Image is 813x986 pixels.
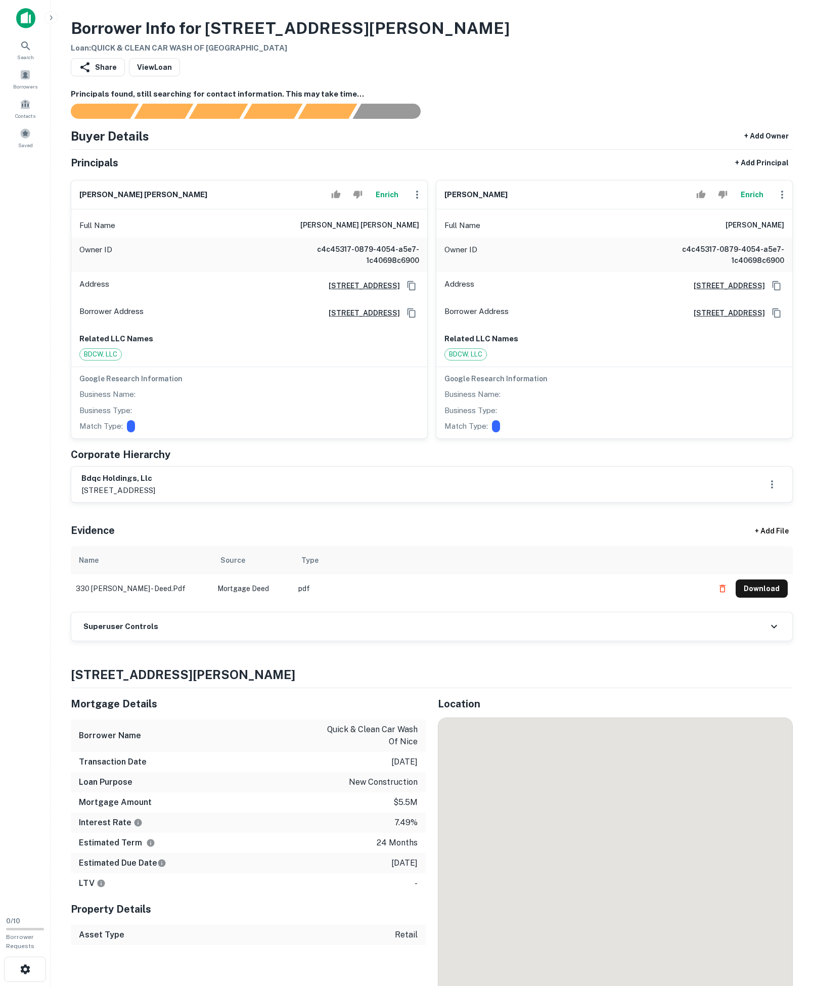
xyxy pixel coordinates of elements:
div: + Add File [736,522,807,540]
h5: Mortgage Details [71,696,426,711]
h4: [STREET_ADDRESS][PERSON_NAME] [71,665,793,684]
svg: Term is based on a standard schedule for this type of loan. [146,838,155,847]
svg: LTVs displayed on the website are for informational purposes only and may be reported incorrectly... [97,879,106,888]
p: Owner ID [79,244,112,266]
p: quick & clean car wash of nice [327,724,418,748]
h6: Mortgage Amount [79,796,152,809]
span: Borrowers [13,82,37,91]
h6: LTV [79,877,106,889]
div: AI fulfillment process complete. [353,104,433,119]
td: Mortgage Deed [212,574,293,603]
a: Search [3,36,48,63]
h6: c4c45317-0879-4054-a5e7-1c40698c6900 [663,244,784,266]
h6: Asset Type [79,929,124,941]
h6: Loan Purpose [79,776,132,788]
h6: bdqc holdings, llc [81,473,155,484]
p: Owner ID [444,244,477,266]
div: Name [79,554,99,566]
h6: [PERSON_NAME] [444,189,508,201]
h4: Buyer Details [71,127,149,145]
th: Source [212,546,293,574]
p: Related LLC Names [444,333,784,345]
a: [STREET_ADDRESS] [321,307,400,319]
p: [DATE] [391,756,418,768]
p: $5.5m [393,796,418,809]
div: Documents found, AI parsing details... [189,104,248,119]
div: Type [301,554,319,566]
p: Business Name: [444,388,501,400]
div: Your request is received and processing... [134,104,193,119]
h6: Superuser Controls [83,621,158,633]
span: Borrower Requests [6,933,34,950]
div: Source [220,554,245,566]
h5: Location [438,696,793,711]
button: Delete file [713,580,732,597]
h5: Evidence [71,523,115,538]
h6: Estimated Due Date [79,857,166,869]
span: 0 / 10 [6,917,20,925]
h5: Property Details [71,902,426,917]
a: Saved [3,124,48,151]
h5: Principals [71,155,118,170]
p: Address [79,278,109,293]
h6: [PERSON_NAME] [726,219,784,232]
p: Full Name [444,219,480,232]
a: Borrowers [3,65,48,93]
span: BDCW, LLC [445,349,486,360]
button: + Add Principal [731,154,793,172]
h6: Principals found, still searching for contact information. This may take time... [71,88,793,100]
td: pdf [293,574,708,603]
h6: Google Research Information [79,373,419,384]
button: Share [71,58,125,76]
h6: [STREET_ADDRESS] [321,280,400,291]
h3: Borrower Info for [STREET_ADDRESS][PERSON_NAME] [71,16,510,40]
button: Download [736,579,788,598]
span: Contacts [15,112,35,120]
button: Reject [349,185,367,205]
button: Enrich [371,185,403,205]
span: BDCW, LLC [80,349,121,360]
p: Business Name: [79,388,135,400]
h5: Corporate Hierarchy [71,447,170,462]
p: 24 months [377,837,418,849]
div: Principals found, AI now looking for contact information... [243,104,302,119]
p: 7.49% [394,817,418,829]
p: Business Type: [79,405,132,417]
p: new construction [349,776,418,788]
svg: Estimate is based on a standard schedule for this type of loan. [157,859,166,868]
button: Copy Address [769,305,784,321]
a: [STREET_ADDRESS] [686,280,765,291]
div: Principals found, still searching for contact information. This may take time... [298,104,357,119]
h6: [PERSON_NAME] [PERSON_NAME] [79,189,207,201]
button: + Add Owner [740,127,793,145]
button: Copy Address [769,278,784,293]
th: Name [71,546,212,574]
h6: Transaction Date [79,756,147,768]
p: Match Type: [79,420,123,432]
button: Copy Address [404,305,419,321]
h6: Interest Rate [79,817,143,829]
p: Address [444,278,474,293]
button: Reject [714,185,732,205]
h6: Borrower Name [79,730,141,742]
button: Copy Address [404,278,419,293]
svg: The interest rates displayed on the website are for informational purposes only and may be report... [133,818,143,827]
h6: Google Research Information [444,373,784,384]
a: [STREET_ADDRESS] [686,307,765,319]
p: Match Type: [444,420,488,432]
th: Type [293,546,708,574]
p: [DATE] [391,857,418,869]
h6: Estimated Term [79,837,155,849]
div: Contacts [3,95,48,122]
p: Business Type: [444,405,497,417]
div: scrollable content [71,546,793,612]
p: - [415,877,418,889]
iframe: Chat Widget [762,905,813,954]
p: retail [395,929,418,941]
span: Search [17,53,34,61]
